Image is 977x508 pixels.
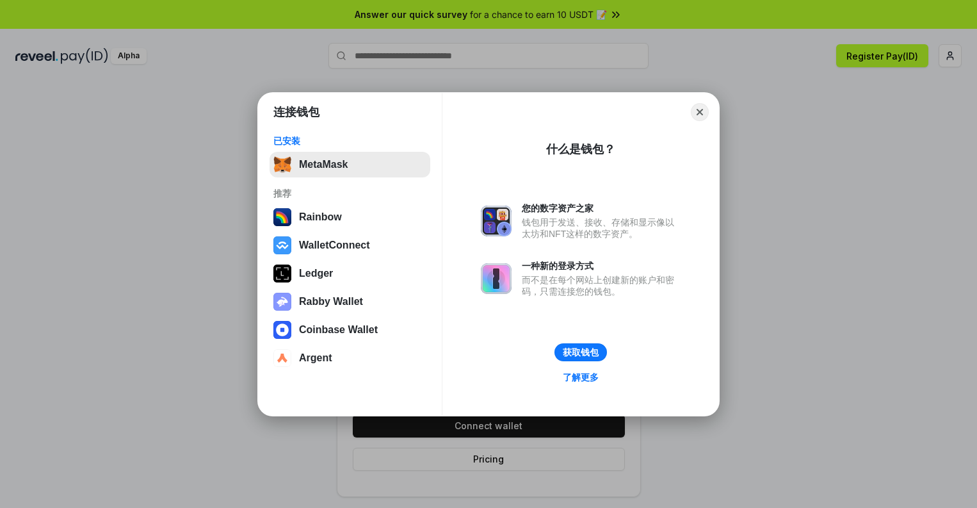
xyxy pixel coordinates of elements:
div: 一种新的登录方式 [522,260,681,272]
img: svg+xml,%3Csvg%20width%3D%22120%22%20height%3D%22120%22%20viewBox%3D%220%200%20120%20120%22%20fil... [273,208,291,226]
h1: 连接钱包 [273,104,319,120]
div: 钱包用于发送、接收、存储和显示像以太坊和NFT这样的数字资产。 [522,217,681,240]
div: Rabby Wallet [299,296,363,307]
img: svg+xml,%3Csvg%20xmlns%3D%22http%3A%2F%2Fwww.w3.org%2F2000%2Fsvg%22%20fill%3D%22none%22%20viewBox... [481,263,512,294]
div: 已安装 [273,135,426,147]
div: Argent [299,352,332,364]
div: MetaMask [299,159,348,170]
div: 什么是钱包？ [546,142,615,157]
div: Rainbow [299,211,342,223]
div: 推荐 [273,188,426,199]
div: Coinbase Wallet [299,324,378,336]
button: WalletConnect [270,233,430,258]
img: svg+xml,%3Csvg%20xmlns%3D%22http%3A%2F%2Fwww.w3.org%2F2000%2Fsvg%22%20width%3D%2228%22%20height%3... [273,265,291,283]
button: Ledger [270,261,430,286]
div: 了解更多 [563,372,599,383]
button: Argent [270,345,430,371]
img: svg+xml,%3Csvg%20width%3D%2228%22%20height%3D%2228%22%20viewBox%3D%220%200%2028%2028%22%20fill%3D... [273,321,291,339]
button: Rainbow [270,204,430,230]
div: 获取钱包 [563,347,599,358]
img: svg+xml,%3Csvg%20fill%3D%22none%22%20height%3D%2233%22%20viewBox%3D%220%200%2035%2033%22%20width%... [273,156,291,174]
a: 了解更多 [555,369,606,386]
button: Rabby Wallet [270,289,430,315]
img: svg+xml,%3Csvg%20xmlns%3D%22http%3A%2F%2Fwww.w3.org%2F2000%2Fsvg%22%20fill%3D%22none%22%20viewBox... [273,293,291,311]
img: svg+xml,%3Csvg%20xmlns%3D%22http%3A%2F%2Fwww.w3.org%2F2000%2Fsvg%22%20fill%3D%22none%22%20viewBox... [481,206,512,236]
button: MetaMask [270,152,430,177]
div: Ledger [299,268,333,279]
button: Close [691,103,709,121]
button: Coinbase Wallet [270,317,430,343]
div: 您的数字资产之家 [522,202,681,214]
div: WalletConnect [299,240,370,251]
img: svg+xml,%3Csvg%20width%3D%2228%22%20height%3D%2228%22%20viewBox%3D%220%200%2028%2028%22%20fill%3D... [273,349,291,367]
button: 获取钱包 [554,343,607,361]
div: 而不是在每个网站上创建新的账户和密码，只需连接您的钱包。 [522,274,681,297]
img: svg+xml,%3Csvg%20width%3D%2228%22%20height%3D%2228%22%20viewBox%3D%220%200%2028%2028%22%20fill%3D... [273,236,291,254]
